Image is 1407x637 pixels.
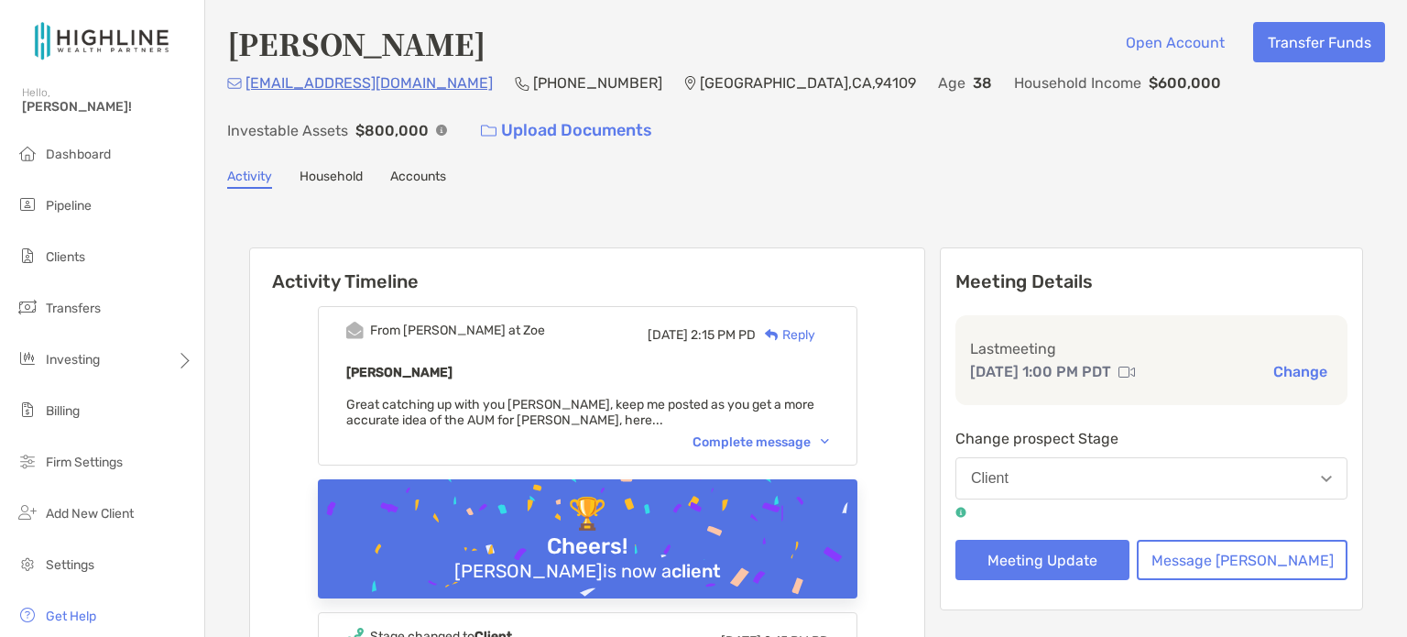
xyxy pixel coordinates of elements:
[970,337,1333,360] p: Last meeting
[447,560,728,582] div: [PERSON_NAME] is now a
[971,470,1009,487] div: Client
[16,142,38,164] img: dashboard icon
[227,22,485,64] h4: [PERSON_NAME]
[16,450,38,472] img: firm-settings icon
[16,553,38,575] img: settings icon
[1149,71,1221,94] p: $600,000
[1253,22,1385,62] button: Transfer Funds
[700,71,916,94] p: [GEOGRAPHIC_DATA] , CA , 94109
[46,403,80,419] span: Billing
[938,71,965,94] p: Age
[46,147,111,162] span: Dashboard
[684,76,696,91] img: Location Icon
[46,455,123,470] span: Firm Settings
[671,560,721,582] b: client
[436,125,447,136] img: Info Icon
[970,360,1111,383] p: [DATE] 1:00 PM PDT
[16,347,38,369] img: investing icon
[533,71,662,94] p: [PHONE_NUMBER]
[245,71,493,94] p: [EMAIL_ADDRESS][DOMAIN_NAME]
[561,496,614,533] div: 🏆
[346,365,453,380] b: [PERSON_NAME]
[227,119,348,142] p: Investable Assets
[955,507,966,518] img: tooltip
[1268,362,1333,381] button: Change
[1321,476,1332,482] img: Open dropdown arrow
[955,270,1347,293] p: Meeting Details
[973,71,992,94] p: 38
[46,506,134,522] span: Add New Client
[250,248,924,292] h6: Activity Timeline
[46,301,101,316] span: Transfers
[481,125,496,137] img: button icon
[765,329,779,341] img: Reply icon
[1111,22,1238,62] button: Open Account
[22,7,182,73] img: Zoe Logo
[16,604,38,626] img: get-help icon
[648,327,688,343] span: [DATE]
[390,169,446,189] a: Accounts
[370,323,545,338] div: From [PERSON_NAME] at Zoe
[300,169,363,189] a: Household
[955,457,1347,500] button: Client
[227,169,272,189] a: Activity
[355,119,429,142] p: $800,000
[1118,365,1135,379] img: communication type
[16,501,38,523] img: add_new_client icon
[1137,540,1347,580] button: Message [PERSON_NAME]
[46,249,85,265] span: Clients
[955,540,1129,580] button: Meeting Update
[821,439,829,445] img: Chevron icon
[693,434,829,450] div: Complete message
[691,327,756,343] span: 2:15 PM PD
[515,76,529,91] img: Phone Icon
[22,99,193,115] span: [PERSON_NAME]!
[346,322,364,339] img: Event icon
[16,245,38,267] img: clients icon
[16,193,38,215] img: pipeline icon
[1014,71,1141,94] p: Household Income
[540,533,635,560] div: Cheers!
[756,325,815,345] div: Reply
[955,427,1347,450] p: Change prospect Stage
[16,296,38,318] img: transfers icon
[16,399,38,421] img: billing icon
[46,609,96,624] span: Get Help
[469,111,664,150] a: Upload Documents
[46,198,92,214] span: Pipeline
[46,352,100,368] span: Investing
[227,78,242,89] img: Email Icon
[46,557,94,573] span: Settings
[346,397,814,428] span: Great catching up with you [PERSON_NAME], keep me posted as you get a more accurate idea of the A...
